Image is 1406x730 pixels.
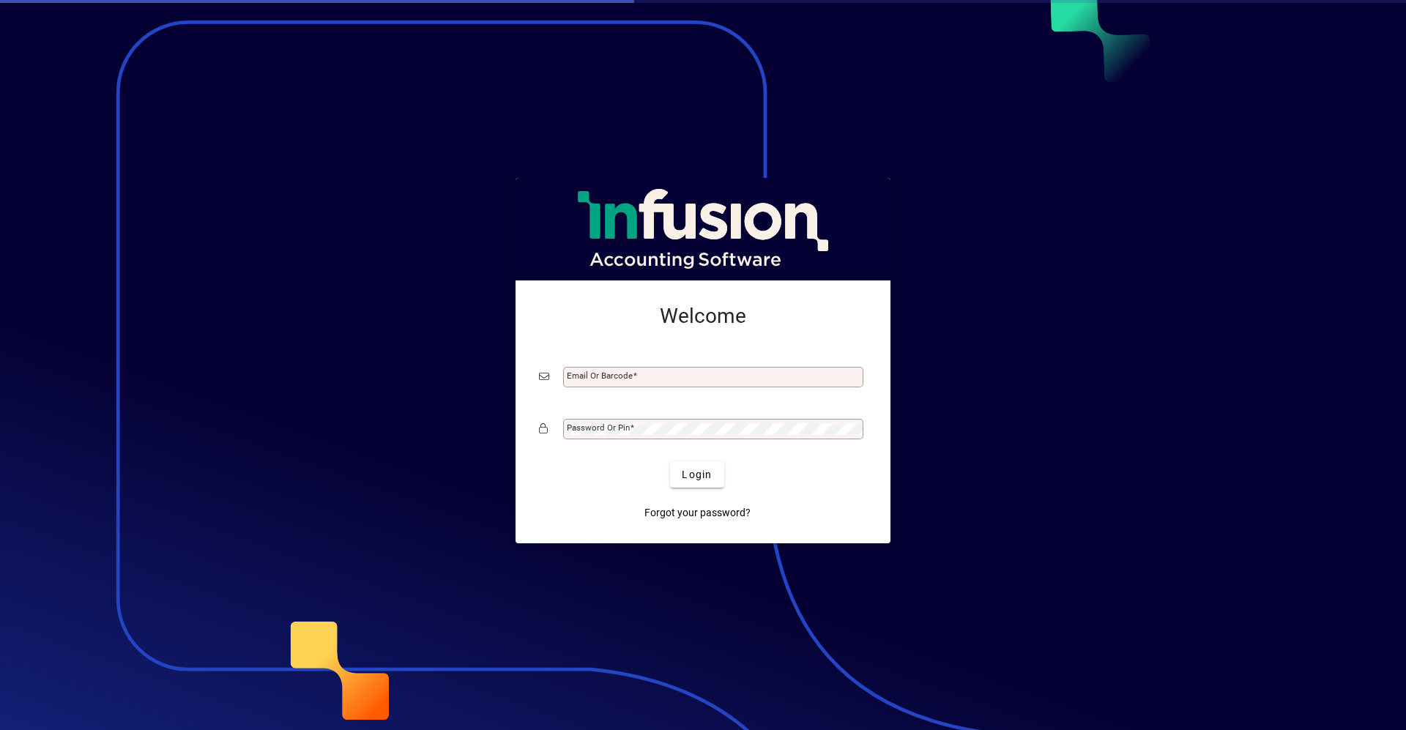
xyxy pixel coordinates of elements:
[682,467,712,483] span: Login
[644,505,751,521] span: Forgot your password?
[567,370,633,381] mat-label: Email or Barcode
[539,304,867,329] h2: Welcome
[567,422,630,433] mat-label: Password or Pin
[639,499,756,526] a: Forgot your password?
[670,461,724,488] button: Login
